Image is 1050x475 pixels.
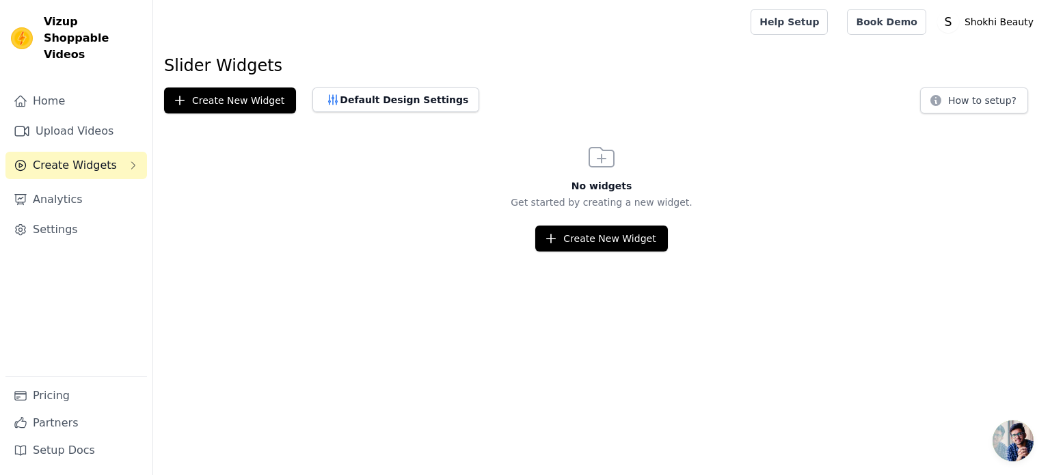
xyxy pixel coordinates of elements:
[11,27,33,49] img: Vizup
[920,97,1028,110] a: How to setup?
[5,118,147,145] a: Upload Videos
[312,87,479,112] button: Default Design Settings
[5,216,147,243] a: Settings
[751,9,828,35] a: Help Setup
[944,15,952,29] text: S
[5,87,147,115] a: Home
[937,10,1039,34] button: S Shokhi Beauty
[153,179,1050,193] h3: No widgets
[5,409,147,437] a: Partners
[5,382,147,409] a: Pricing
[959,10,1039,34] p: Shokhi Beauty
[920,87,1028,113] button: How to setup?
[847,9,926,35] a: Book Demo
[44,14,142,63] span: Vizup Shoppable Videos
[164,55,1039,77] h1: Slider Widgets
[993,420,1034,461] div: Open chat
[164,87,296,113] button: Create New Widget
[5,437,147,464] a: Setup Docs
[33,157,117,174] span: Create Widgets
[5,152,147,179] button: Create Widgets
[5,186,147,213] a: Analytics
[153,195,1050,209] p: Get started by creating a new widget.
[535,226,667,252] button: Create New Widget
